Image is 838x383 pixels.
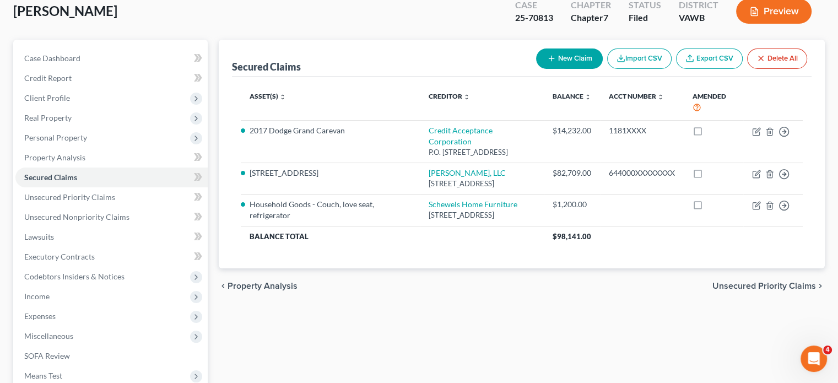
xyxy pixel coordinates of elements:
span: Property Analysis [228,282,298,290]
button: chevron_left Property Analysis [219,282,298,290]
button: Unsecured Priority Claims chevron_right [712,282,825,290]
th: Balance Total [241,226,544,246]
a: Secured Claims [15,168,208,187]
span: Miscellaneous [24,331,73,341]
span: $98,141.00 [553,232,591,241]
div: $14,232.00 [553,125,591,136]
a: Balance unfold_more [553,92,591,100]
span: Secured Claims [24,172,77,182]
span: Credit Report [24,73,72,83]
span: Client Profile [24,93,70,103]
a: Credit Report [15,68,208,88]
div: Filed [629,12,661,24]
span: 4 [823,346,832,354]
span: [PERSON_NAME] [13,3,117,19]
div: P.O. [STREET_ADDRESS] [429,147,535,158]
span: Real Property [24,113,72,122]
a: Export CSV [676,48,743,69]
span: Means Test [24,371,62,380]
span: Expenses [24,311,56,321]
div: VAWB [679,12,718,24]
a: Property Analysis [15,148,208,168]
a: Unsecured Nonpriority Claims [15,207,208,227]
i: unfold_more [279,94,286,100]
i: unfold_more [585,94,591,100]
i: unfold_more [463,94,470,100]
a: [PERSON_NAME], LLC [429,168,506,177]
a: Creditor unfold_more [429,92,470,100]
i: chevron_left [219,282,228,290]
span: Executory Contracts [24,252,95,261]
div: Secured Claims [232,60,301,73]
a: Asset(s) unfold_more [250,92,286,100]
div: 644000XXXXXXXX [609,168,675,179]
button: New Claim [536,48,603,69]
span: Unsecured Nonpriority Claims [24,212,129,222]
li: 2017 Dodge Grand Carevan [250,125,411,136]
th: Amended [684,85,743,120]
span: SOFA Review [24,351,70,360]
a: Lawsuits [15,227,208,247]
iframe: Intercom live chat [801,346,827,372]
div: [STREET_ADDRESS] [429,179,535,189]
span: Income [24,292,50,301]
span: Lawsuits [24,232,54,241]
a: Credit Acceptance Corporation [429,126,493,146]
span: Case Dashboard [24,53,80,63]
a: Unsecured Priority Claims [15,187,208,207]
li: [STREET_ADDRESS] [250,168,411,179]
div: 25-70813 [515,12,553,24]
button: Import CSV [607,48,672,69]
a: Executory Contracts [15,247,208,267]
i: unfold_more [657,94,664,100]
a: Case Dashboard [15,48,208,68]
a: Schewels Home Furniture [429,199,517,209]
div: $1,200.00 [553,199,591,210]
button: Delete All [747,48,807,69]
span: Property Analysis [24,153,85,162]
div: $82,709.00 [553,168,591,179]
span: Unsecured Priority Claims [712,282,816,290]
div: Chapter [571,12,611,24]
i: chevron_right [816,282,825,290]
a: SOFA Review [15,346,208,366]
span: Codebtors Insiders & Notices [24,272,125,281]
span: Unsecured Priority Claims [24,192,115,202]
span: Personal Property [24,133,87,142]
a: Acct Number unfold_more [609,92,664,100]
li: Household Goods - Couch, love seat, refrigerator [250,199,411,221]
div: 1181XXXX [609,125,675,136]
div: [STREET_ADDRESS] [429,210,535,220]
span: 7 [603,12,608,23]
